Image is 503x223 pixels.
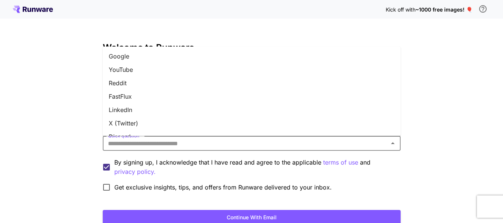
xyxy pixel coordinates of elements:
h3: Welcome to Runware [103,42,401,53]
p: privacy policy. [114,167,156,176]
p: By signing up, I acknowledge that I have read and agree to the applicable and [114,158,395,176]
li: FastFlux [103,90,401,103]
li: LinkedIn [103,103,401,117]
span: ~1000 free images! 🎈 [416,6,472,13]
p: terms of use [323,158,358,167]
li: X (Twitter) [103,117,401,130]
button: Close [388,138,398,149]
span: Kick off with [386,6,416,13]
li: Google [103,50,401,63]
li: Discord [103,130,401,143]
span: Get exclusive insights, tips, and offers from Runware delivered to your inbox. [114,183,332,192]
button: By signing up, I acknowledge that I have read and agree to the applicable and privacy policy. [323,158,358,167]
li: Reddit [103,76,401,90]
button: By signing up, I acknowledge that I have read and agree to the applicable terms of use and [114,167,156,176]
li: YouTube [103,63,401,76]
button: In order to qualify for free credit, you need to sign up with a business email address and click ... [475,1,490,16]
